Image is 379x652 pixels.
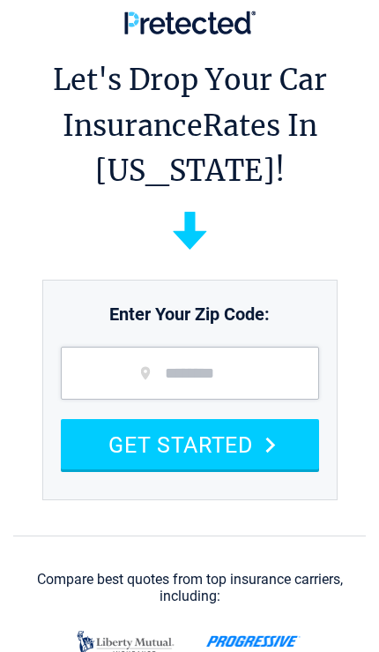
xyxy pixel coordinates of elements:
[61,419,319,469] button: GET STARTED
[61,347,319,400] input: zip code
[206,635,301,648] img: progressive
[13,57,366,194] h1: Let's Drop Your Car Insurance Rates In [US_STATE]!
[43,285,337,327] p: Enter Your Zip Code:
[13,572,366,604] div: Compare best quotes from top insurance carriers, including:
[124,11,256,34] img: Pretected Logo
